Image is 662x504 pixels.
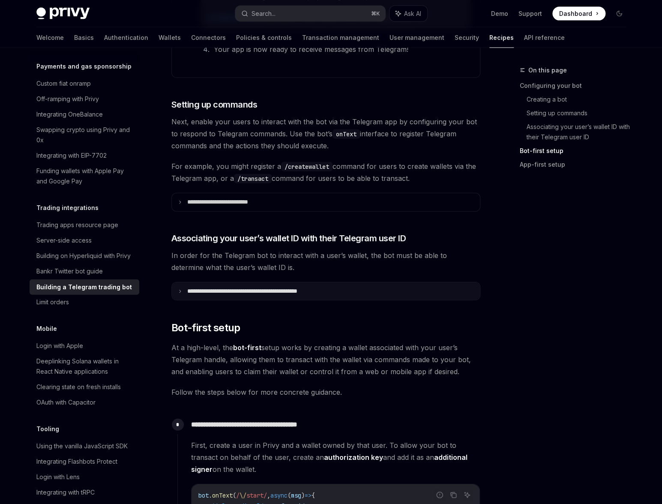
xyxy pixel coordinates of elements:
div: Off-ramping with Privy [36,94,99,104]
a: Demo [491,9,508,18]
strong: bot-first [233,343,261,352]
a: Policies & controls [236,27,292,48]
a: Server-side access [30,233,139,248]
a: Wallets [159,27,181,48]
div: Building a Telegram trading bot [36,282,132,292]
a: Funding wallets with Apple Pay and Google Pay [30,163,139,189]
a: Deeplinking Solana wallets in React Native applications [30,354,139,379]
div: Swapping crypto using Privy and 0x [36,125,134,145]
span: Setting up commands [171,99,258,111]
div: Deeplinking Solana wallets in React Native applications [36,356,134,377]
a: Creating a bot [527,93,633,106]
a: Security [455,27,479,48]
span: . [209,492,212,499]
div: Login with Lens [36,472,80,482]
a: Transaction management [302,27,379,48]
a: User management [389,27,444,48]
button: Copy the contents from the code block [448,489,459,501]
a: Login with Lens [30,469,139,485]
div: Custom fiat onramp [36,78,91,89]
span: { [312,492,315,499]
a: Basics [74,27,94,48]
code: /createwallet [281,162,332,171]
h5: Tooling [36,424,59,434]
button: Search...⌘K [235,6,385,21]
a: Integrating Flashbots Protect [30,454,139,469]
div: Integrating with EIP-7702 [36,150,107,161]
a: Off-ramping with Privy [30,91,139,107]
a: Limit orders [30,294,139,310]
div: Integrating Flashbots Protect [36,456,117,467]
a: authorization key [324,453,383,462]
div: Trading apps resource page [36,220,118,230]
a: Integrating OneBalance [30,107,139,122]
div: Clearing state on fresh installs [36,382,121,392]
span: , [267,492,270,499]
a: Integrating with EIP-7702 [30,148,139,163]
span: msg [291,492,301,499]
code: /transact [234,174,272,183]
span: At a high-level, the setup works by creating a wallet associated with your user’s Telegram handle... [171,342,480,378]
h5: Trading integrations [36,203,99,213]
div: Using the vanilla JavaScript SDK [36,441,128,451]
a: Building a Telegram trading bot [30,279,139,294]
a: Custom fiat onramp [30,76,139,91]
div: Funding wallets with Apple Pay and Google Pay [36,166,134,186]
span: ( [233,492,236,499]
a: Bankr Twitter bot guide [30,264,139,279]
a: Associating your user’s wallet ID with their Telegram user ID [527,120,633,144]
a: OAuth with Capacitor [30,395,139,410]
span: ( [288,492,291,499]
a: Setting up commands [527,106,633,120]
span: => [305,492,312,499]
a: Building on Hyperliquid with Privy [30,248,139,264]
button: Ask AI [461,489,473,501]
span: Associating your user’s wallet ID with their Telegram user ID [171,232,406,244]
a: Using the vanilla JavaScript SDK [30,438,139,454]
div: Building on Hyperliquid with Privy [36,251,131,261]
span: async [270,492,288,499]
span: Dashboard [559,9,592,18]
a: Support [518,9,542,18]
span: In order for the Telegram bot to interact with a user’s wallet, the bot must be able to determine... [171,249,480,273]
div: Limit orders [36,297,69,307]
div: Login with Apple [36,341,83,351]
a: Recipes [489,27,514,48]
div: Server-side access [36,235,92,246]
span: onText [212,492,233,499]
a: Clearing state on fresh installs [30,379,139,395]
div: Integrating with tRPC [36,487,95,498]
span: start/ [246,492,267,499]
span: Next, enable your users to interact with the bot via the Telegram app by configuring your bot to ... [171,116,480,152]
a: Bot-first setup [520,144,633,158]
a: Integrating with tRPC [30,485,139,500]
span: ) [301,492,305,499]
span: \/ [240,492,246,499]
a: Configuring your bot [520,79,633,93]
a: API reference [524,27,565,48]
span: Bot-first setup [171,321,240,335]
div: Integrating OneBalance [36,109,103,120]
a: Authentication [104,27,148,48]
button: Report incorrect code [434,489,445,501]
h5: Mobile [36,324,57,334]
a: Login with Apple [30,338,139,354]
span: First, create a user in Privy and a wallet owned by that user. To allow your bot to transact on b... [191,439,480,475]
button: Ask AI [389,6,427,21]
a: Swapping crypto using Privy and 0x [30,122,139,148]
div: Bankr Twitter bot guide [36,266,103,276]
a: Connectors [191,27,226,48]
a: Dashboard [552,7,605,21]
li: Your app is now ready to receive messages from Telegram! [211,43,471,55]
a: Trading apps resource page [30,217,139,233]
code: onText [332,129,360,139]
span: Ask AI [404,9,421,18]
span: / [236,492,240,499]
a: Welcome [36,27,64,48]
span: Follow the steps below for more concrete guidance. [171,386,480,398]
span: bot [198,492,209,499]
span: For example, you might register a command for users to create wallets via the Telegram app, or a ... [171,160,480,184]
h5: Payments and gas sponsorship [36,61,132,72]
span: ⌘ K [371,10,380,17]
div: Search... [252,9,276,19]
